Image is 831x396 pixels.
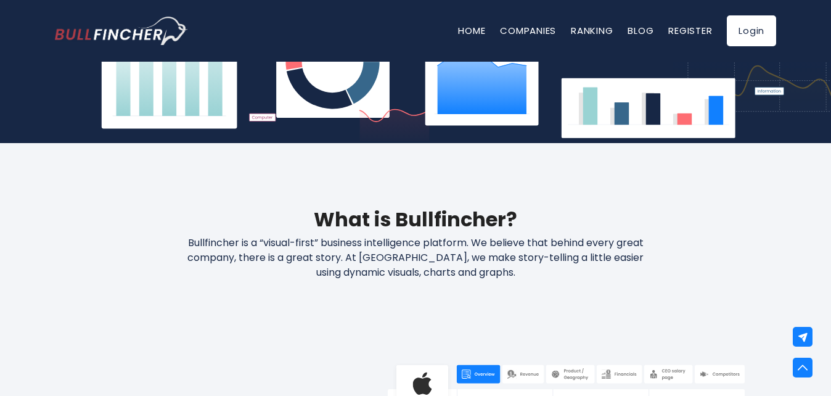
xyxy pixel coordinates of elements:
[152,236,679,280] p: Bullfincher is a “visual-first” business intelligence platform. We believe that behind every grea...
[55,17,188,45] img: Bullfincher logo
[628,24,653,37] a: Blog
[727,15,776,46] a: Login
[55,17,187,45] a: Go to homepage
[500,24,556,37] a: Companies
[458,24,485,37] a: Home
[668,24,712,37] a: Register
[571,24,613,37] a: Ranking
[55,205,776,234] h2: What is Bullfincher?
